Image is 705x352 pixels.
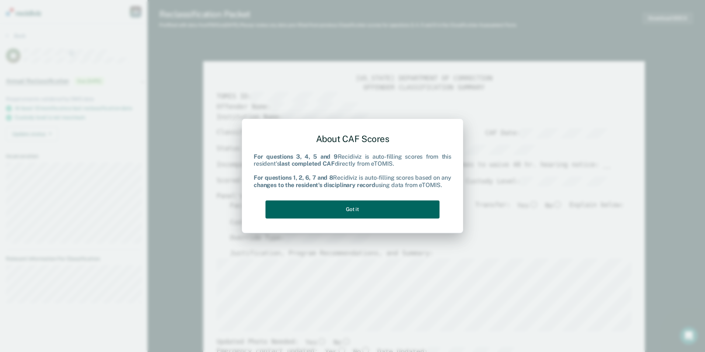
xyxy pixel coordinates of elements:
[279,160,334,167] b: last completed CAF
[254,182,375,189] b: changes to the resident's disciplinary record
[254,153,338,160] b: For questions 3, 4, 5 and 9
[254,153,451,189] div: Recidiviz is auto-filling scores from this resident's directly from eTOMIS. Recidiviz is auto-fil...
[254,175,333,182] b: For questions 1, 2, 6, 7 and 8
[265,200,440,218] button: Got it
[254,128,451,150] div: About CAF Scores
